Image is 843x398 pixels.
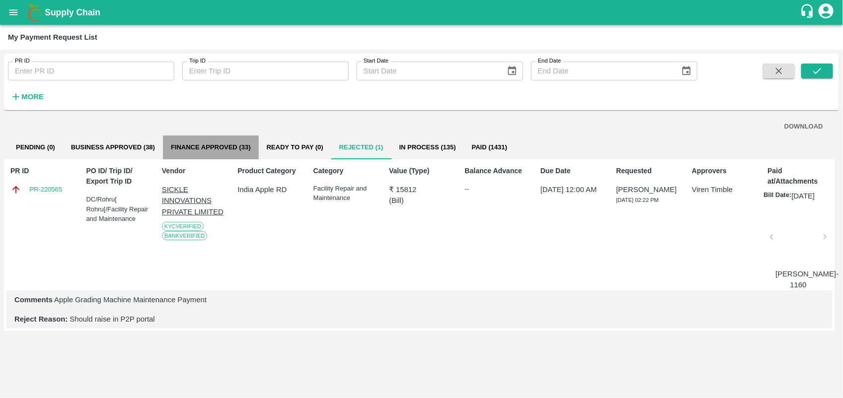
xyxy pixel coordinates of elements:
[8,88,46,105] button: More
[29,185,62,195] a: PR-220565
[540,184,606,195] p: [DATE] 12:00 AM
[21,93,44,101] strong: More
[259,135,331,159] button: Ready To Pay (0)
[86,166,151,187] p: PO ID/ Trip ID/ Export Trip ID
[538,57,561,65] label: End Date
[465,184,530,194] div: --
[780,118,827,135] button: DOWNLOAD
[162,166,227,176] p: Vendor
[357,62,499,80] input: Start Date
[10,166,76,176] p: PR ID
[162,184,227,217] p: SICKLE INNOVATIONS PRIVATE LIMITED
[313,184,379,202] p: Facility Repair and Maintenance
[45,7,100,17] b: Supply Chain
[8,62,174,80] input: Enter PR ID
[331,135,391,159] button: Rejected (1)
[531,62,674,80] input: End Date
[14,294,825,305] p: Apple Grading Machine Maintenance Payment
[503,62,522,80] button: Choose date
[14,296,53,304] b: Comments
[767,166,833,187] p: Paid at/Attachments
[189,57,206,65] label: Trip ID
[8,135,63,159] button: Pending (0)
[15,57,30,65] label: PR ID
[464,135,515,159] button: Paid (1431)
[237,166,303,176] p: Product Category
[465,166,530,176] p: Balance Advance
[162,231,208,240] span: Bank Verified
[616,184,682,195] p: [PERSON_NAME]
[775,268,821,291] p: [PERSON_NAME]-2024-1160
[692,184,757,195] p: Viren Timble
[616,166,682,176] p: Requested
[63,135,163,159] button: Business Approved (38)
[162,222,204,231] span: KYC Verified
[163,135,259,159] button: Finance Approved (33)
[817,2,835,23] div: account of current user
[237,184,303,195] p: India Apple RD
[2,1,25,24] button: open drawer
[313,166,379,176] p: Category
[45,5,800,19] a: Supply Chain
[14,315,68,323] b: Reject Reason:
[764,191,791,201] p: Bill Date:
[800,3,817,21] div: customer-support
[182,62,349,80] input: Enter Trip ID
[364,57,388,65] label: Start Date
[677,62,696,80] button: Choose date
[391,135,464,159] button: In Process (135)
[616,197,659,203] span: [DATE] 02:22 PM
[8,31,97,44] div: My Payment Request List
[25,2,45,22] img: logo
[692,166,757,176] p: Approvers
[86,195,151,224] div: DC/Rohru[ Rohru[/Facility Repair and Maintenance
[389,166,454,176] p: Value (Type)
[389,184,454,195] p: ₹ 15812
[389,195,454,206] p: ( Bill )
[792,191,815,201] p: [DATE]
[14,314,825,325] p: Should raise in P2P portal
[540,166,606,176] p: Due Date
